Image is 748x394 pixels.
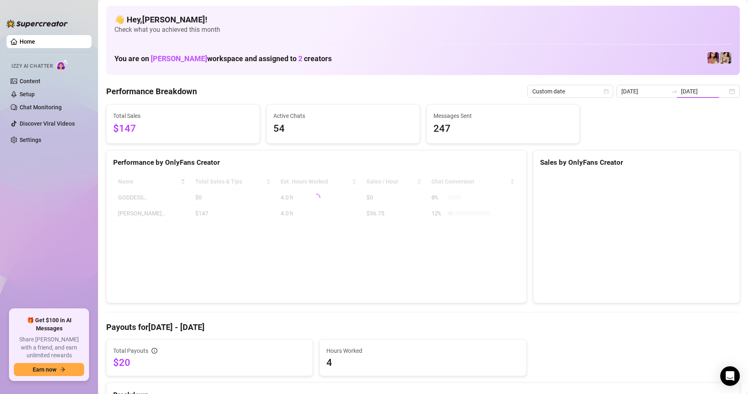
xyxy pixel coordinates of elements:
[273,121,413,137] span: 54
[20,137,41,143] a: Settings
[113,356,306,369] span: $20
[7,20,68,28] img: logo-BBDzfeDw.svg
[151,54,207,63] span: [PERSON_NAME]
[604,89,609,94] span: calendar
[14,363,84,376] button: Earn nowarrow-right
[20,104,62,111] a: Chat Monitoring
[20,120,75,127] a: Discover Viral Videos
[11,62,53,70] span: Izzy AI Chatter
[114,25,732,34] span: Check what you achieved this month
[671,88,678,95] span: to
[671,88,678,95] span: swap-right
[298,54,302,63] span: 2
[621,87,668,96] input: Start date
[14,336,84,360] span: Share [PERSON_NAME] with a friend, and earn unlimited rewards
[273,111,413,120] span: Active Chats
[152,348,157,354] span: info-circle
[326,346,519,355] span: Hours Worked
[532,85,608,97] span: Custom date
[433,121,573,137] span: 247
[326,356,519,369] span: 4
[708,52,719,64] img: GODDESS
[33,366,56,373] span: Earn now
[433,111,573,120] span: Messages Sent
[113,346,148,355] span: Total Payouts
[540,157,733,168] div: Sales by OnlyFans Creator
[106,321,740,333] h4: Payouts for [DATE] - [DATE]
[20,78,40,84] a: Content
[106,86,197,97] h4: Performance Breakdown
[113,111,253,120] span: Total Sales
[14,317,84,332] span: 🎁 Get $100 in AI Messages
[720,366,740,386] div: Open Intercom Messenger
[720,52,731,64] img: Jenna
[113,121,253,137] span: $147
[312,194,320,202] span: loading
[20,38,35,45] a: Home
[114,54,332,63] h1: You are on workspace and assigned to creators
[113,157,520,168] div: Performance by OnlyFans Creator
[20,91,35,97] a: Setup
[56,59,69,71] img: AI Chatter
[114,14,732,25] h4: 👋 Hey, [PERSON_NAME] !
[681,87,728,96] input: End date
[60,367,65,372] span: arrow-right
